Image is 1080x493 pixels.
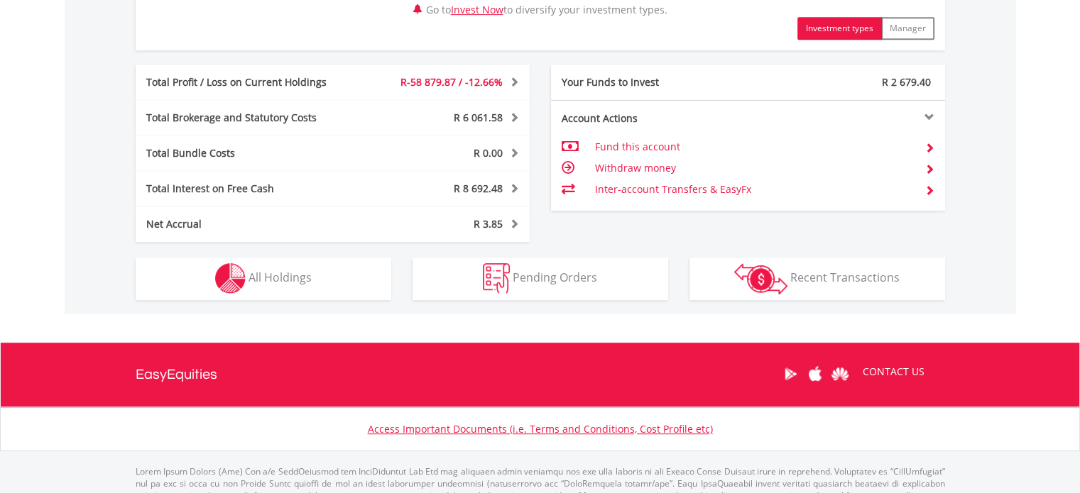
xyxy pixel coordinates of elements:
div: Your Funds to Invest [551,75,748,89]
span: Pending Orders [513,270,597,285]
button: Investment types [797,17,882,40]
a: Google Play [778,352,803,396]
div: Total Brokerage and Statutory Costs [136,111,366,125]
button: All Holdings [136,257,391,300]
td: Inter-account Transfers & EasyFx [594,179,913,200]
img: pending_instructions-wht.png [483,263,510,294]
td: Withdraw money [594,157,913,179]
a: Access Important Documents (i.e. Terms and Conditions, Cost Profile etc) [368,422,713,436]
span: Recent Transactions [790,270,900,285]
img: holdings-wht.png [215,263,246,294]
span: R-58 879.87 / -12.66% [400,75,503,89]
span: R 8 692.48 [454,182,503,195]
div: Net Accrual [136,217,366,231]
a: CONTACT US [853,352,934,392]
div: Total Interest on Free Cash [136,182,366,196]
button: Recent Transactions [689,257,945,300]
a: Apple [803,352,828,396]
span: R 3.85 [474,217,503,231]
div: Account Actions [551,111,748,126]
td: Fund this account [594,136,913,157]
span: R 0.00 [474,146,503,160]
button: Pending Orders [413,257,668,300]
span: R 6 061.58 [454,111,503,124]
span: R 2 679.40 [882,75,931,89]
a: Huawei [828,352,853,396]
a: EasyEquities [136,343,217,406]
div: Total Profit / Loss on Current Holdings [136,75,366,89]
a: Invest Now [451,3,503,16]
button: Manager [881,17,934,40]
img: transactions-zar-wht.png [734,263,787,294]
span: All Holdings [249,270,312,285]
div: Total Bundle Costs [136,146,366,160]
